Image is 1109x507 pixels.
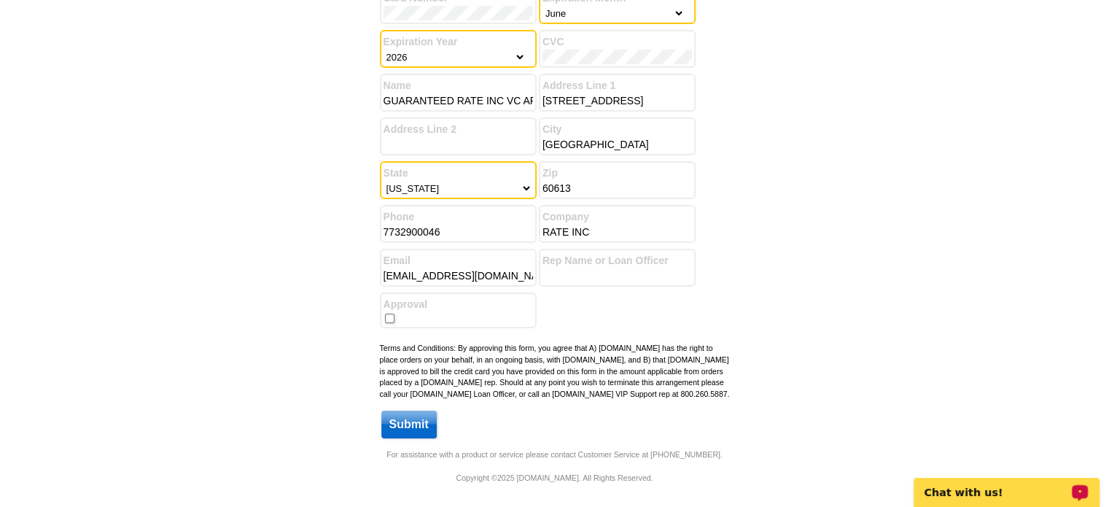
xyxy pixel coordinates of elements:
label: Company [542,209,692,225]
label: Expiration Year [384,34,533,50]
label: City [542,122,692,137]
label: Phone [384,209,533,225]
label: CVC [542,34,692,50]
small: Terms and Conditions: By approving this form, you agree that A) [DOMAIN_NAME] has the right to pl... [380,344,730,398]
label: Approval [384,297,533,312]
label: Name [384,78,533,93]
label: Rep Name or Loan Officer [542,253,692,268]
label: State [384,166,533,181]
input: Submit [381,411,437,438]
iframe: LiveChat chat widget [904,461,1109,507]
label: Zip [542,166,692,181]
label: Email [384,253,533,268]
label: Address Line 2 [384,122,533,137]
label: Address Line 1 [542,78,692,93]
